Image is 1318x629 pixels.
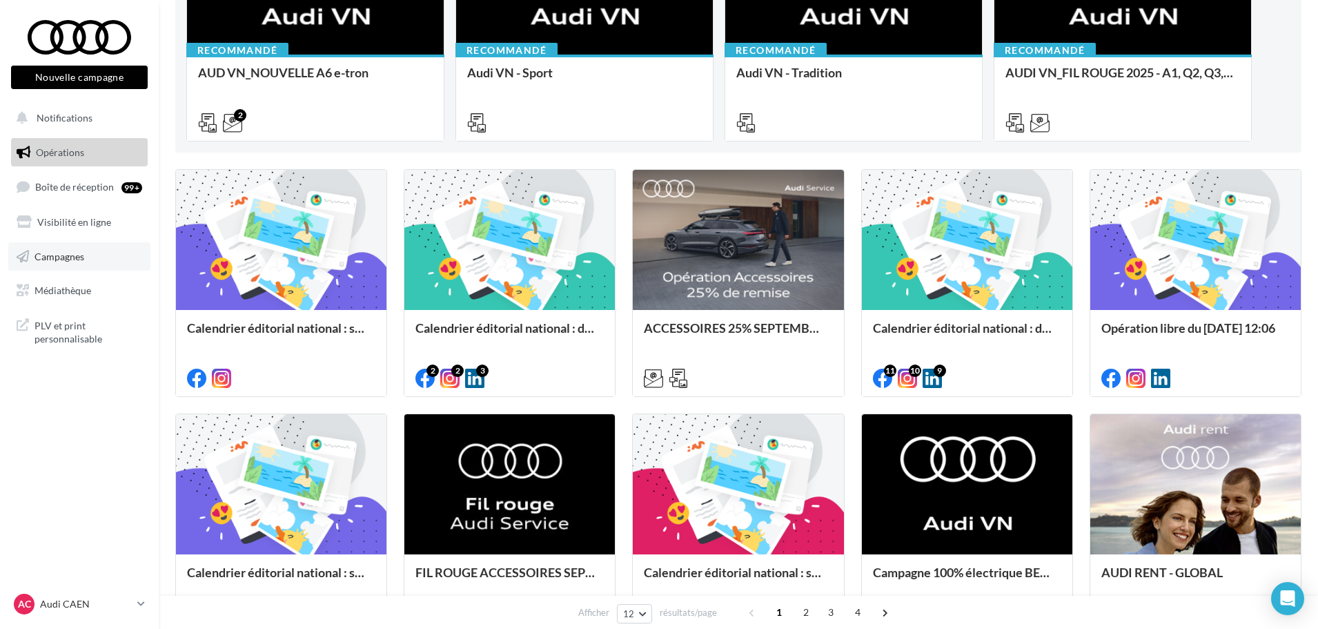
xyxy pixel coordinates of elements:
span: Boîte de réception [35,181,114,193]
a: Boîte de réception99+ [8,172,150,202]
div: Recommandé [994,43,1096,58]
div: AUD VN_NOUVELLE A6 e-tron [198,66,433,93]
div: AUDI RENT - GLOBAL [1101,565,1290,593]
div: Recommandé [186,43,288,58]
span: Afficher [578,606,609,619]
div: 2 [426,365,439,377]
span: 3 [820,601,842,623]
button: Notifications [8,104,145,133]
button: 12 [617,604,652,623]
a: Médiathèque [8,276,150,305]
a: Visibilité en ligne [8,208,150,237]
span: Opérations [36,146,84,158]
div: 10 [909,365,921,377]
div: Audi VN - Tradition [736,66,971,93]
div: FIL ROUGE ACCESSOIRES SEPTEMBRE - AUDI SERVICE [415,565,604,593]
span: AC [18,597,31,611]
div: Open Intercom Messenger [1271,582,1304,615]
div: Recommandé [725,43,827,58]
div: Calendrier éditorial national : du 02.09 au 15.09 [415,321,604,349]
span: Campagnes [35,250,84,262]
div: 2 [451,365,464,377]
button: Nouvelle campagne [11,66,148,89]
div: 9 [934,365,946,377]
div: Calendrier éditorial national : semaine du 25.08 au 31.08 [187,565,375,593]
span: 1 [768,601,790,623]
div: ACCESSOIRES 25% SEPTEMBRE - AUDI SERVICE [644,321,832,349]
span: Notifications [37,112,92,124]
div: Audi VN - Sport [467,66,702,93]
span: 12 [623,608,635,619]
div: Calendrier éditorial national : du 02.09 au 09.09 [873,321,1061,349]
div: AUDI VN_FIL ROUGE 2025 - A1, Q2, Q3, Q5 et Q4 e-tron [1005,66,1240,93]
span: PLV et print personnalisable [35,316,142,346]
span: Médiathèque [35,284,91,296]
span: 4 [847,601,869,623]
span: 2 [795,601,817,623]
p: Audi CAEN [40,597,132,611]
div: Calendrier éditorial national : semaines du 04.08 au 25.08 [644,565,832,593]
span: résultats/page [660,606,717,619]
div: Recommandé [455,43,558,58]
div: Opération libre du [DATE] 12:06 [1101,321,1290,349]
a: Opérations [8,138,150,167]
div: 11 [884,365,896,377]
div: 2 [234,109,246,122]
span: Visibilité en ligne [37,216,111,228]
div: 3 [476,365,489,377]
a: AC Audi CAEN [11,591,148,617]
a: PLV et print personnalisable [8,311,150,351]
a: Campagnes [8,242,150,271]
div: Campagne 100% électrique BEV Septembre [873,565,1061,593]
div: Calendrier éditorial national : semaine du 08.09 au 14.09 [187,321,375,349]
div: 99+ [121,182,142,193]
